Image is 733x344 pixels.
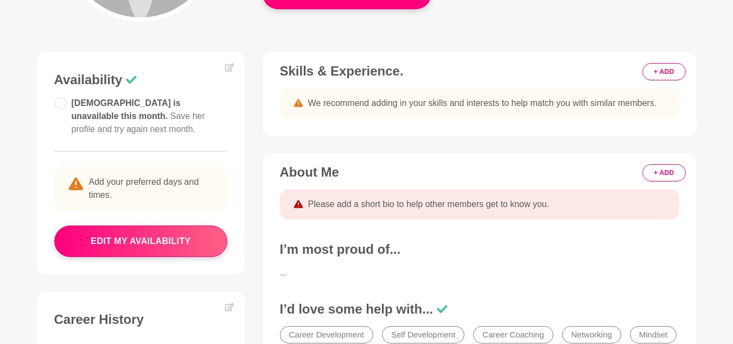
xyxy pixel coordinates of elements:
[642,63,685,80] button: + ADD
[280,241,679,258] h3: I’m most proud of...
[54,311,228,328] h3: Career History
[308,198,550,211] span: Please add a short bio to help other members get to know you.
[54,72,228,88] h3: Availability
[280,301,679,317] h3: I’d love some help with...
[54,167,228,210] p: Add your preferred days and times.
[54,226,228,257] button: edit my availability
[72,98,205,134] span: [DEMOGRAPHIC_DATA] is unavailable this month.
[280,164,679,180] h3: About Me
[308,97,657,110] span: We recommend adding in your skills and interests to help match you with similar members.
[280,266,679,279] p: ...
[642,164,685,182] button: + ADD
[72,111,205,134] span: Save her profile and try again next month.
[280,63,679,79] h3: Skills & Experience.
